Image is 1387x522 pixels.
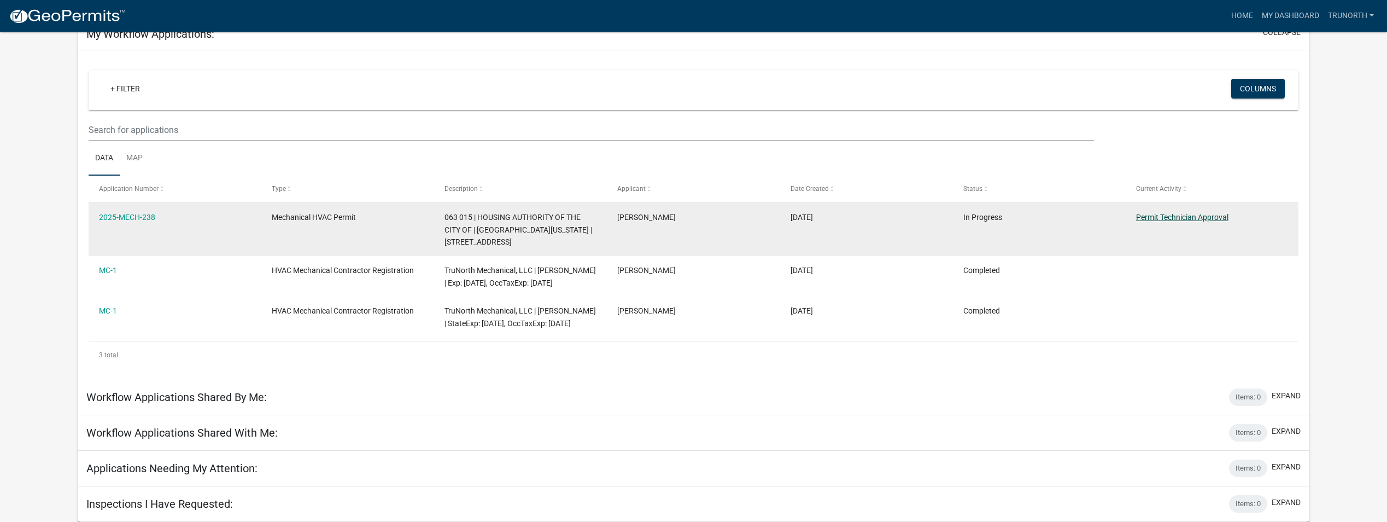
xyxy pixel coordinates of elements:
span: TruNorth Mechanical, LLC | William Strickland | StateExp: 12/31/2025, OccTaxExp: 12/31/2025 [444,306,596,328]
div: collapse [78,50,1309,380]
a: + Filter [102,79,149,98]
input: Search for applications [89,119,1094,141]
span: Completed [963,266,1000,275]
a: MC-1 [99,266,117,275]
datatable-header-cell: Date Created [780,176,952,202]
datatable-header-cell: Current Activity [1126,176,1298,202]
span: William Strickland [617,306,676,315]
a: 2025-MECH-238 [99,213,155,222]
span: Applicant [617,185,646,193]
button: expand [1272,461,1301,473]
button: expand [1272,426,1301,437]
a: Home [1227,5,1257,26]
h5: My Workflow Applications: [86,27,214,40]
h5: Applications Needing My Attention: [86,462,257,475]
span: 063 015 | HOUSING AUTHORITY OF THE CITY OF | EATONTON GEORGIA | 155 Hillside Dr [444,213,592,247]
button: collapse [1263,27,1301,38]
span: 10/08/2025 [791,213,813,222]
span: Type [272,185,286,193]
span: HVAC Mechanical Contractor Registration [272,266,414,275]
span: Status [963,185,982,193]
h5: Workflow Applications Shared By Me: [86,391,267,404]
span: In Progress [963,213,1002,222]
div: Items: 0 [1229,424,1267,442]
datatable-header-cell: Application Number [89,176,261,202]
div: Items: 0 [1229,460,1267,477]
div: 3 total [89,341,1298,369]
h5: Inspections I Have Requested: [86,497,233,511]
button: expand [1272,497,1301,508]
span: Date Created [791,185,829,193]
span: Description [444,185,478,193]
datatable-header-cell: Type [261,176,434,202]
div: Items: 0 [1229,388,1267,406]
div: Items: 0 [1229,495,1267,513]
span: Mechanical HVAC Permit [272,213,356,222]
span: William Strickland [617,213,676,222]
datatable-header-cell: Status [953,176,1126,202]
span: HVAC Mechanical Contractor Registration [272,306,414,315]
span: Application Number [99,185,159,193]
span: Completed [963,306,1000,315]
a: TruNorth [1324,5,1378,26]
a: MC-1 [99,306,117,315]
a: Permit Technician Approval [1136,213,1228,222]
span: 09/29/2025 [791,306,813,315]
a: My Dashboard [1257,5,1324,26]
h5: Workflow Applications Shared With Me: [86,426,278,439]
a: Data [89,141,120,176]
datatable-header-cell: Description [434,176,607,202]
button: expand [1272,390,1301,402]
span: TruNorth Mechanical, LLC | William Strickland | Exp: 11/30/2025, OccTaxExp: 12/31/2025 [444,266,596,287]
a: Map [120,141,149,176]
datatable-header-cell: Applicant [607,176,780,202]
span: William Strickland [617,266,676,275]
button: Columns [1231,79,1285,98]
span: Current Activity [1136,185,1181,193]
span: 10/07/2025 [791,266,813,275]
